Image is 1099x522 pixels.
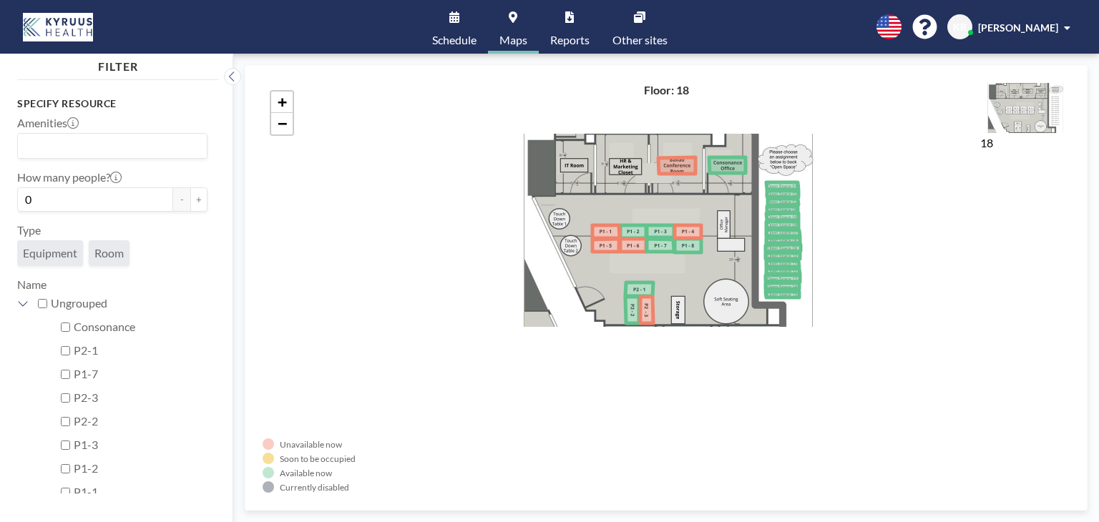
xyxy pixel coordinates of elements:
[980,83,1070,133] img: 2f7274218fad236723d89774894f4856.jpg
[280,439,342,450] div: Unavailable now
[23,13,93,41] img: organization-logo
[17,97,207,110] h3: Specify resource
[74,485,207,499] label: P1-1
[612,34,668,46] span: Other sites
[94,246,124,260] span: Room
[19,137,199,155] input: Search for option
[980,136,993,149] label: 18
[978,21,1058,34] span: [PERSON_NAME]
[280,453,356,464] div: Soon to be occupied
[17,223,41,237] label: Type
[499,34,527,46] span: Maps
[271,113,293,134] a: Zoom out
[953,21,967,34] span: KR
[74,438,207,452] label: P1-3
[74,320,207,334] label: Consonance
[550,34,590,46] span: Reports
[74,367,207,381] label: P1-7
[17,170,122,184] label: How many people?
[644,83,689,97] h4: Floor: 18
[23,246,77,260] span: Equipment
[74,390,207,405] label: P2-3
[278,114,287,132] span: −
[432,34,477,46] span: Schedule
[51,296,207,310] label: Ungrouped
[280,482,349,493] div: Currently disabled
[190,187,207,212] button: +
[17,277,47,291] label: Name
[173,187,190,212] button: -
[18,134,207,158] div: Search for option
[74,461,207,476] label: P1-2
[17,54,219,74] h4: FILTER
[278,93,287,111] span: +
[74,343,207,358] label: P2-1
[271,92,293,113] a: Zoom in
[17,116,79,130] label: Amenities
[280,468,332,478] div: Available now
[74,414,207,428] label: P2-2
